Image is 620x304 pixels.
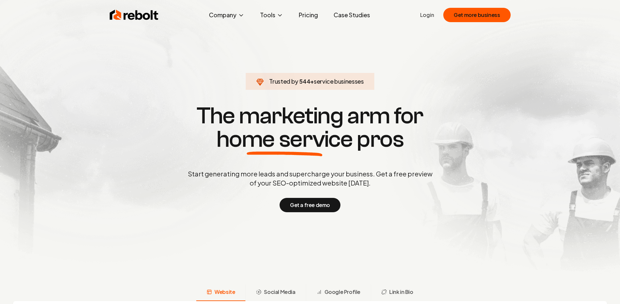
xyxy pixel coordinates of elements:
h1: The marketing arm for pros [154,104,466,151]
span: service businesses [314,77,364,85]
span: Google Profile [324,288,360,296]
a: Case Studies [328,8,375,21]
button: Link in Bio [371,284,424,301]
button: Social Media [245,284,306,301]
button: Website [196,284,245,301]
span: Trusted by [269,77,298,85]
p: Start generating more leads and supercharge your business. Get a free preview of your SEO-optimiz... [186,169,434,187]
button: Get a free demo [280,198,340,212]
img: Rebolt Logo [110,8,158,21]
button: Google Profile [306,284,371,301]
span: home service [216,128,353,151]
span: Link in Bio [389,288,413,296]
span: Social Media [264,288,295,296]
button: Company [204,8,250,21]
span: 544 [299,77,310,86]
button: Get more business [443,8,510,22]
a: Pricing [294,8,323,21]
button: Tools [255,8,288,21]
span: Website [214,288,235,296]
a: Login [420,11,434,19]
span: + [310,77,314,85]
